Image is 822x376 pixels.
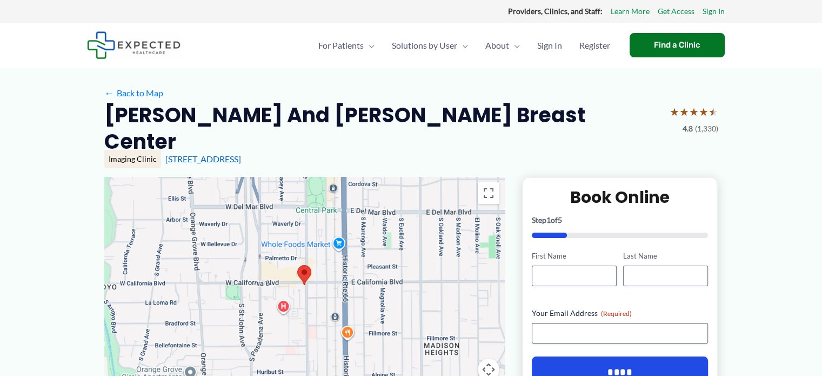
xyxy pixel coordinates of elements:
a: Sign In [529,27,571,64]
span: Solutions by User [392,27,457,64]
span: For Patients [318,27,364,64]
a: Find a Clinic [630,33,725,57]
a: ←Back to Map [104,85,163,101]
div: Imaging Clinic [104,150,161,168]
span: ← [104,88,115,98]
span: Register [579,27,610,64]
a: AboutMenu Toggle [477,27,529,64]
strong: Providers, Clinics, and Staff: [508,6,603,16]
label: First Name [532,251,617,261]
span: About [485,27,509,64]
span: (Required) [601,309,632,318]
span: 1 [546,215,551,225]
a: Learn More [611,4,650,18]
h2: [PERSON_NAME] and [PERSON_NAME] Breast Center [104,102,661,155]
a: Register [571,27,619,64]
span: Menu Toggle [457,27,468,64]
p: Step of [532,216,709,224]
a: [STREET_ADDRESS] [165,154,241,164]
label: Your Email Address [532,308,709,319]
span: ★ [709,102,718,122]
a: Sign In [703,4,725,18]
span: Menu Toggle [364,27,375,64]
button: Toggle fullscreen view [478,182,499,204]
span: (1,330) [695,122,718,136]
a: Solutions by UserMenu Toggle [383,27,477,64]
span: ★ [699,102,709,122]
nav: Primary Site Navigation [310,27,619,64]
a: For PatientsMenu Toggle [310,27,383,64]
span: Menu Toggle [509,27,520,64]
a: Get Access [658,4,694,18]
span: ★ [679,102,689,122]
span: ★ [689,102,699,122]
span: Sign In [537,27,562,64]
label: Last Name [623,251,708,261]
h2: Book Online [532,187,709,208]
img: Expected Healthcare Logo - side, dark font, small [87,31,181,59]
span: 5 [558,215,562,225]
span: ★ [670,102,679,122]
span: 4.8 [683,122,693,136]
